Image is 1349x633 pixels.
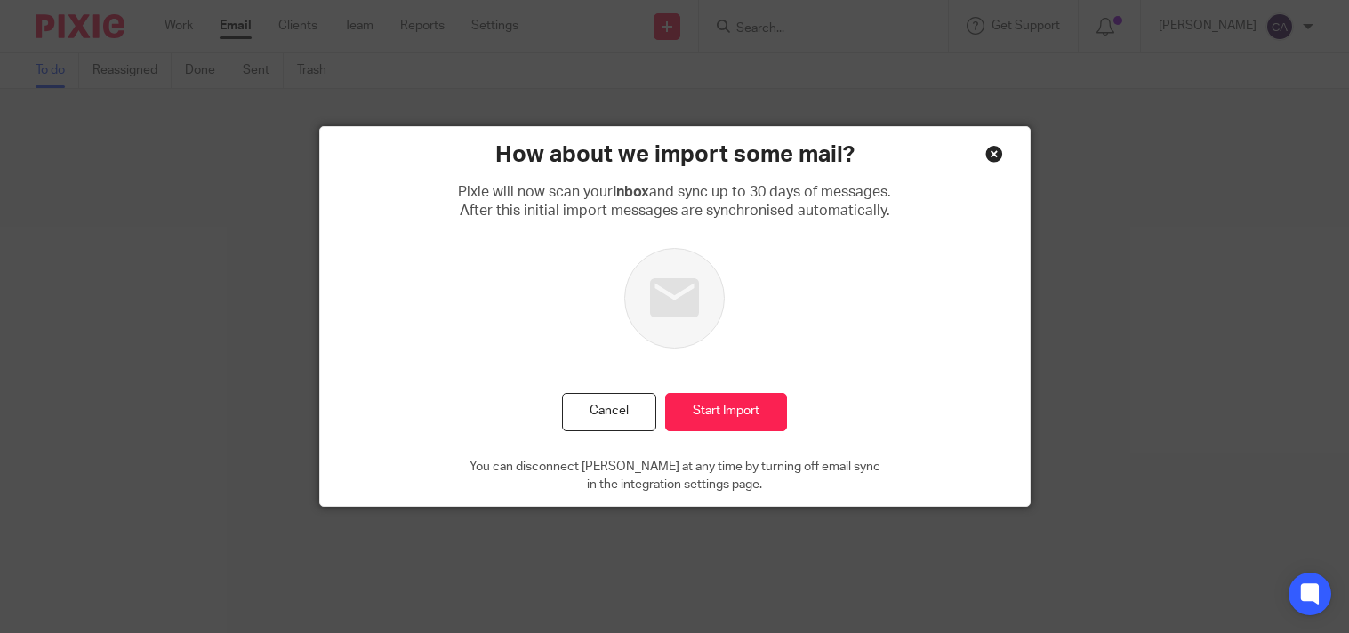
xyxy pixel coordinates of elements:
h2: How about we import some mail? [495,140,855,170]
p: Pixie will now scan your and sync up to 30 days of messages. After this initial import messages a... [458,183,891,221]
p: You can disconnect [PERSON_NAME] at any time by turning off email sync in the integration setting... [470,458,880,494]
input: Start Import [665,393,787,431]
button: Cancel [562,393,656,431]
b: inbox [613,185,649,199]
div: Close this dialog window [985,145,1003,163]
